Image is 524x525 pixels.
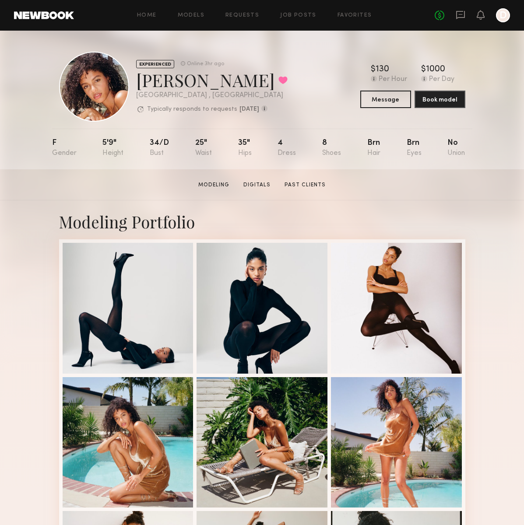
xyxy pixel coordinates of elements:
div: 4 [278,139,296,157]
a: Past Clients [281,181,329,189]
a: Home [137,13,157,18]
div: Modeling Portfolio [59,211,465,232]
div: Per Hour [379,76,407,84]
div: 34/d [150,139,169,157]
a: Digitals [240,181,274,189]
div: F [52,139,77,157]
div: EXPERIENCED [136,60,174,68]
div: $ [421,65,426,74]
div: Brn [407,139,422,157]
div: 130 [376,65,389,74]
a: Models [178,13,204,18]
b: [DATE] [239,106,259,112]
div: 8 [322,139,341,157]
button: Book model [415,91,465,108]
a: Modeling [195,181,233,189]
a: D [496,8,510,22]
div: [GEOGRAPHIC_DATA] , [GEOGRAPHIC_DATA] [136,92,288,99]
div: Online 3hr ago [187,61,224,67]
a: Favorites [338,13,372,18]
div: Per Day [429,76,454,84]
div: 1000 [426,65,445,74]
div: 5'9" [102,139,123,157]
div: No [447,139,465,157]
div: 25" [195,139,212,157]
p: Typically responds to requests [147,106,237,112]
div: 35" [238,139,252,157]
div: [PERSON_NAME] [136,68,288,91]
a: Requests [225,13,259,18]
button: Message [360,91,411,108]
div: $ [371,65,376,74]
a: Job Posts [280,13,317,18]
div: Brn [367,139,380,157]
